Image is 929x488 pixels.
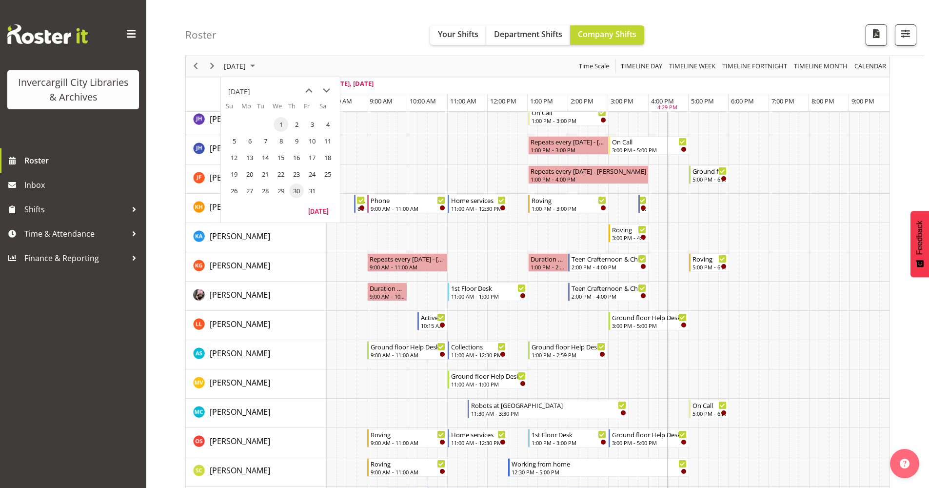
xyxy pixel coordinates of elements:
td: Kaela Harley resource [186,194,327,223]
h4: Roster [185,29,217,41]
span: Wednesday, October 15, 2025 [274,150,288,165]
div: 11:00 AM - 12:30 PM [451,204,506,212]
div: Roving [371,459,445,468]
span: Friday, October 31, 2025 [305,183,319,198]
span: Your Shifts [438,29,478,40]
div: 11:00 AM - 1:00 PM [451,380,526,388]
div: Duration 1 hours - [PERSON_NAME] [370,283,405,293]
div: Ground floor Help Desk [371,342,445,351]
div: 5:00 PM - 6:00 PM [692,263,727,271]
button: September 2025 [222,61,259,73]
div: Olivia Stanley"s event - 1st Floor Desk Begin From Tuesday, September 30, 2025 at 1:00:00 PM GMT+... [528,429,609,447]
button: Feedback - Show survey [910,211,929,277]
div: Invercargill City Libraries & Archives [17,75,129,104]
span: 8:00 AM [329,97,352,105]
div: 5:00 PM - 6:00 PM [692,175,727,183]
div: Jillian Hunter"s event - Repeats every tuesday - Jillian Hunter Begin From Tuesday, September 30,... [528,136,609,155]
td: Lynette Lockett resource [186,311,327,340]
span: Sunday, October 26, 2025 [227,183,241,198]
div: 5:00 PM - 6:00 PM [692,409,727,417]
div: 4:29 PM [657,104,677,112]
span: Tuesday, October 14, 2025 [258,150,273,165]
div: Katie Greene"s event - Repeats every tuesday - Katie Greene Begin From Tuesday, September 30, 202... [367,253,448,272]
td: Kathy Aloniu resource [186,223,327,252]
span: Sunday, October 12, 2025 [227,150,241,165]
th: Tu [257,102,273,116]
div: Mandy Stenton"s event - Ground floor Help Desk Begin From Tuesday, September 30, 2025 at 9:00:00 ... [367,341,448,360]
span: 8:00 PM [811,97,834,105]
span: 5:00 PM [691,97,714,105]
span: Tuesday, October 28, 2025 [258,183,273,198]
span: Saturday, October 25, 2025 [320,167,335,182]
span: 2:00 PM [571,97,593,105]
th: Th [288,102,304,116]
div: Jill Harpur"s event - On Call Begin From Tuesday, September 30, 2025 at 1:00:00 PM GMT+13:00 Ends... [528,107,609,125]
span: [PERSON_NAME] [210,348,270,359]
div: 3:45 PM - 4:00 PM [642,204,646,212]
div: New book tagging [642,195,646,205]
div: 1:00 PM - 3:00 PM [532,117,606,124]
span: Company Shifts [578,29,636,40]
div: Katie Greene"s event - Roving Begin From Tuesday, September 30, 2025 at 5:00:00 PM GMT+13:00 Ends... [689,253,729,272]
span: Finance & Reporting [24,251,127,265]
div: Ground floor Help Desk [532,342,606,351]
div: Mandy Stenton"s event - Collections Begin From Tuesday, September 30, 2025 at 11:00:00 AM GMT+13:... [448,341,508,360]
span: Thursday, October 2, 2025 [289,117,304,132]
span: [PERSON_NAME] [210,289,270,300]
span: Roster [24,153,141,168]
button: Fortnight [721,61,789,73]
div: Ground floor Help Desk [692,166,727,176]
div: Joanne Forbes"s event - Ground floor Help Desk Begin From Tuesday, September 30, 2025 at 5:00:00 ... [689,165,729,184]
span: 11:00 AM [450,97,476,105]
span: Wednesday, October 22, 2025 [274,167,288,182]
a: [PERSON_NAME] [210,113,270,125]
span: 6:00 PM [731,97,754,105]
span: Saturday, October 18, 2025 [320,150,335,165]
span: 4:00 PM [651,97,674,105]
div: 9:00 AM - 10:00 AM [370,292,405,300]
span: 1:00 PM [530,97,553,105]
div: 9:00 AM - 11:00 AM [370,263,445,271]
button: Company Shifts [570,25,644,45]
span: Tuesday, October 21, 2025 [258,167,273,182]
div: 10:15 AM - 11:00 AM [421,322,445,329]
div: Kaela Harley"s event - Home services Begin From Tuesday, September 30, 2025 at 11:00:00 AM GMT+13... [448,195,508,213]
span: Monday, October 20, 2025 [242,167,257,182]
div: Keyu Chen"s event - Teen Crafternoon & Chill Begin From Tuesday, September 30, 2025 at 2:00:00 PM... [568,283,649,301]
div: September 30, 2025 [220,56,261,77]
button: Time Scale [577,61,611,73]
span: Sunday, October 19, 2025 [227,167,241,182]
div: 1:00 PM - 2:00 PM [531,263,566,271]
span: Thursday, October 30, 2025 [289,183,304,198]
th: Su [226,102,241,116]
span: Department Shifts [494,29,562,40]
div: On Call [532,107,606,117]
span: [PERSON_NAME] [210,319,270,329]
button: Download a PDF of the roster for the current day [866,24,887,46]
div: Kathy Aloniu"s event - Roving Begin From Tuesday, September 30, 2025 at 3:00:00 PM GMT+13:00 Ends... [609,224,649,243]
div: Mandy Stenton"s event - Ground floor Help Desk Begin From Tuesday, September 30, 2025 at 1:00:00 ... [528,341,608,360]
div: Collections [451,342,506,351]
span: [PERSON_NAME] [210,143,270,154]
span: 12:00 PM [490,97,516,105]
span: 10:00 AM [410,97,436,105]
span: Friday, October 10, 2025 [305,134,319,148]
div: Repeats every [DATE] - [PERSON_NAME] [370,254,445,264]
td: Thursday, October 30, 2025 [288,183,304,199]
span: Timeline Fortnight [721,61,788,73]
div: 11:00 AM - 12:30 PM [451,439,506,447]
th: We [273,102,288,116]
th: Mo [241,102,257,116]
div: Teen Crafternoon & Chill [572,283,646,293]
div: Home services [451,429,506,439]
span: [PERSON_NAME] [210,465,270,476]
div: 3:00 PM - 5:00 PM [612,146,687,154]
button: next month [317,82,335,100]
img: help-xxl-2.png [900,459,909,468]
span: Friday, October 24, 2025 [305,167,319,182]
span: [PERSON_NAME] [210,436,270,447]
td: Jill Harpur resource [186,106,327,135]
td: Samuel Carter resource [186,457,327,487]
a: [PERSON_NAME] [210,201,270,213]
div: Repeats every [DATE] - [PERSON_NAME] [531,166,646,176]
